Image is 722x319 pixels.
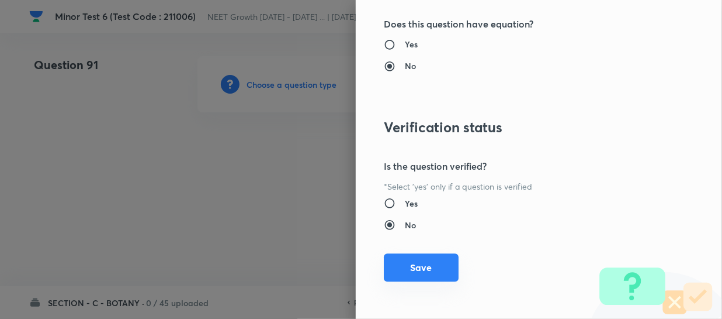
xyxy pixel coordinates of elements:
h3: Verification status [384,119,655,136]
p: *Select 'yes' only if a question is verified [384,180,655,193]
h5: Does this question have equation? [384,17,655,31]
h6: No [405,219,416,231]
button: Save [384,253,459,282]
h5: Is the question verified? [384,159,655,173]
h6: No [405,60,416,72]
h6: Yes [405,38,418,50]
h6: Yes [405,197,418,210]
